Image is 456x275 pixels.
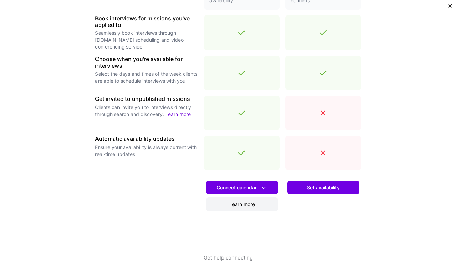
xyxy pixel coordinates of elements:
[95,71,198,84] p: Select the days and times of the week clients are able to schedule interviews with you
[95,104,198,118] p: Clients can invite you to interviews directly through search and discovery.
[95,96,198,102] h3: Get invited to unpublished missions
[204,254,253,275] button: Get help connecting
[260,184,267,191] i: icon DownArrowWhite
[287,181,359,194] button: Set availability
[165,111,191,117] a: Learn more
[95,15,198,28] h3: Book interviews for missions you've applied to
[448,4,452,11] button: Close
[307,184,340,191] span: Set availability
[206,181,278,194] button: Connect calendar
[217,184,267,191] span: Connect calendar
[95,30,198,50] p: Seamlessly book interviews through [DOMAIN_NAME] scheduling and video conferencing service
[95,136,198,142] h3: Automatic availability updates
[95,56,198,69] h3: Choose when you're available for interviews
[206,197,278,211] a: Learn more
[95,144,198,158] p: Ensure your availability is always current with real-time updates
